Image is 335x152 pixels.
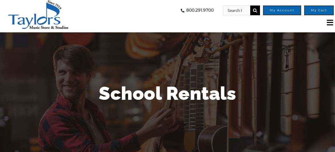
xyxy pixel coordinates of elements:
[223,5,250,15] input: Search Products...
[250,5,260,15] input: Search
[270,9,294,12] span: My Account
[179,5,214,15] a: 800.291.9700
[186,5,214,15] span: 800.291.9700
[304,5,334,15] a: My Cart
[91,5,334,15] nav: Top Right
[91,15,334,30] nav: Main Menu
[263,5,301,15] a: My Account
[311,9,327,12] span: My Cart
[9,81,326,106] h1: School Rentals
